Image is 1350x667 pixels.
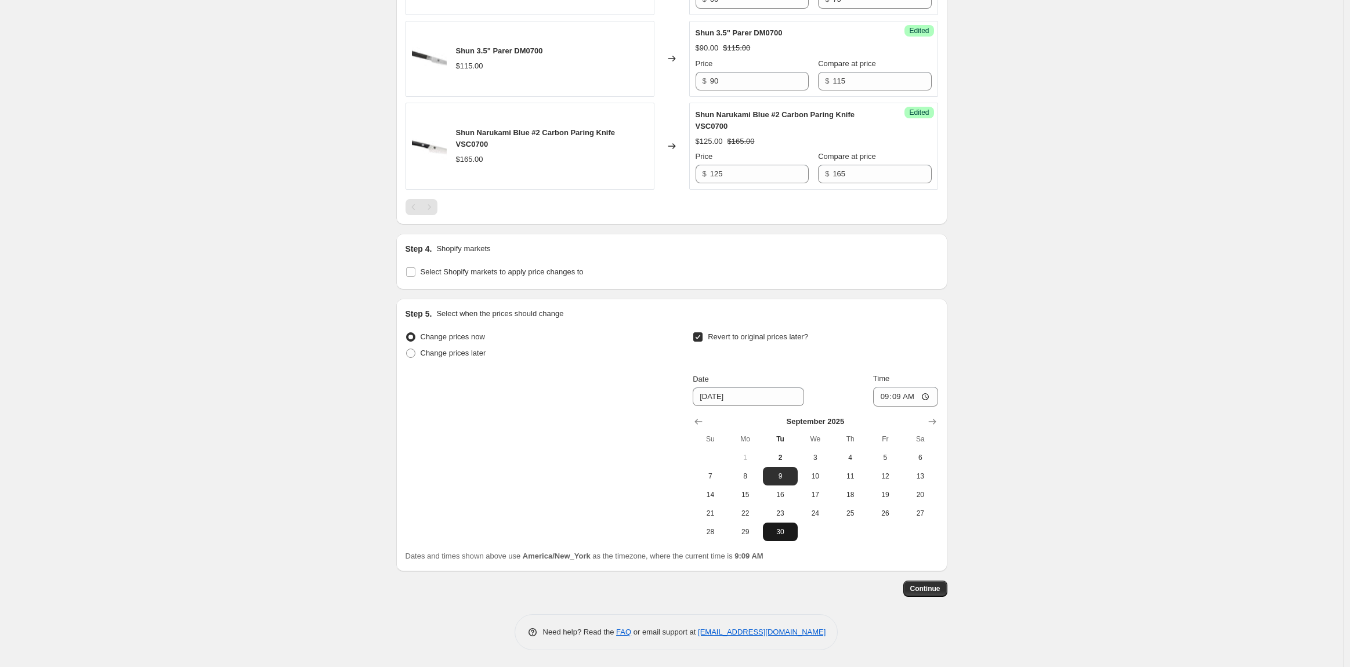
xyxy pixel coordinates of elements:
[728,448,763,467] button: Monday September 1 2025
[698,628,826,636] a: [EMAIL_ADDRESS][DOMAIN_NAME]
[873,472,898,481] span: 12
[696,28,783,37] span: Shun 3.5" Parer DM0700
[802,472,828,481] span: 10
[421,267,584,276] span: Select Shopify markets to apply price changes to
[833,430,867,448] th: Thursday
[903,467,938,485] button: Saturday September 13 2025
[693,504,728,523] button: Sunday September 21 2025
[523,552,591,560] b: America/New_York
[837,434,863,444] span: Th
[798,467,833,485] button: Wednesday September 10 2025
[873,387,938,407] input: 12:00
[907,434,933,444] span: Sa
[728,485,763,504] button: Monday September 15 2025
[733,509,758,518] span: 22
[693,523,728,541] button: Sunday September 28 2025
[728,504,763,523] button: Monday September 22 2025
[768,527,793,536] span: 30
[909,108,929,117] span: Edited
[421,332,485,341] span: Change prices now
[733,490,758,499] span: 15
[903,430,938,448] th: Saturday
[818,152,876,161] span: Compare at price
[802,434,828,444] span: We
[798,504,833,523] button: Wednesday September 24 2025
[697,472,723,481] span: 7
[703,169,707,178] span: $
[406,552,763,560] span: Dates and times shown above use as the timezone, where the current time is
[798,430,833,448] th: Wednesday
[873,490,898,499] span: 19
[768,434,793,444] span: Tu
[910,584,940,593] span: Continue
[868,448,903,467] button: Friday September 5 2025
[825,169,829,178] span: $
[903,448,938,467] button: Saturday September 6 2025
[909,26,929,35] span: Edited
[733,453,758,462] span: 1
[696,42,719,54] div: $90.00
[903,581,947,597] button: Continue
[798,485,833,504] button: Wednesday September 17 2025
[763,448,798,467] button: Today Tuesday September 2 2025
[837,509,863,518] span: 25
[868,485,903,504] button: Friday September 19 2025
[696,136,723,147] div: $125.00
[837,453,863,462] span: 4
[436,243,490,255] p: Shopify markets
[616,628,631,636] a: FAQ
[907,490,933,499] span: 20
[690,414,707,430] button: Show previous month, August 2025
[868,430,903,448] th: Friday
[768,472,793,481] span: 9
[697,509,723,518] span: 21
[833,448,867,467] button: Thursday September 4 2025
[768,453,793,462] span: 2
[406,199,437,215] nav: Pagination
[728,430,763,448] th: Monday
[693,430,728,448] th: Sunday
[728,467,763,485] button: Monday September 8 2025
[802,509,828,518] span: 24
[693,467,728,485] button: Sunday September 7 2025
[421,349,486,357] span: Change prices later
[833,467,867,485] button: Thursday September 11 2025
[406,308,432,320] h2: Step 5.
[412,129,447,164] img: VSC0700_80x.jpg
[907,472,933,481] span: 13
[763,467,798,485] button: Tuesday September 9 2025
[873,374,889,383] span: Time
[543,628,617,636] span: Need help? Read the
[693,485,728,504] button: Sunday September 14 2025
[693,375,708,383] span: Date
[837,490,863,499] span: 18
[703,77,707,85] span: $
[456,154,483,165] div: $165.00
[768,509,793,518] span: 23
[873,453,898,462] span: 5
[728,523,763,541] button: Monday September 29 2025
[723,42,750,54] strike: $115.00
[696,110,855,130] span: Shun Narukami Blue #2 Carbon Paring Knife VSC0700
[907,453,933,462] span: 6
[768,490,793,499] span: 16
[456,46,543,55] span: Shun 3.5" Parer DM0700
[825,77,829,85] span: $
[406,243,432,255] h2: Step 4.
[734,552,763,560] b: 9:09 AM
[763,523,798,541] button: Tuesday September 30 2025
[631,628,698,636] span: or email support at
[873,434,898,444] span: Fr
[733,434,758,444] span: Mo
[833,485,867,504] button: Thursday September 18 2025
[456,128,616,148] span: Shun Narukami Blue #2 Carbon Paring Knife VSC0700
[924,414,940,430] button: Show next month, October 2025
[697,527,723,536] span: 28
[802,453,828,462] span: 3
[763,430,798,448] th: Tuesday
[696,59,713,68] span: Price
[903,485,938,504] button: Saturday September 20 2025
[868,504,903,523] button: Friday September 26 2025
[903,504,938,523] button: Saturday September 27 2025
[763,485,798,504] button: Tuesday September 16 2025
